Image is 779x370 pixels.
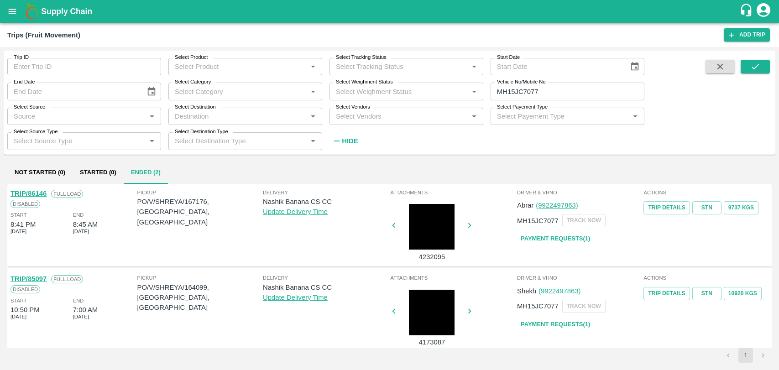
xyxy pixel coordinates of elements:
[10,200,40,208] span: Disabled
[491,83,644,100] input: Enter Vehicle No/Mobile No
[7,58,161,75] input: Enter Trip ID
[137,274,263,282] span: Pickup
[692,201,721,214] a: STN
[14,104,45,111] label: Select Source
[51,275,83,283] span: Full Load
[175,54,208,61] label: Select Product
[307,135,319,147] button: Open
[137,197,263,227] p: PO/V/SHREYA/167176, [GEOGRAPHIC_DATA], [GEOGRAPHIC_DATA]
[7,83,139,100] input: End Date
[329,133,361,149] button: Hide
[332,61,454,73] input: Select Tracking Status
[307,86,319,98] button: Open
[626,58,643,75] button: Choose date
[137,282,263,313] p: PO/V/SHREYA/164099, [GEOGRAPHIC_DATA], [GEOGRAPHIC_DATA]
[175,128,228,135] label: Select Destination Type
[336,104,370,111] label: Select Vendors
[536,202,578,209] a: (9922497863)
[755,2,772,21] div: account of current user
[692,287,721,300] a: STN
[10,211,26,219] span: Start
[14,78,35,86] label: End Date
[124,162,168,184] button: Ended (2)
[724,28,770,42] a: Add Trip
[517,216,559,226] p: MH15JC7077
[263,197,388,207] p: Nashik Banana CS CC
[14,128,58,135] label: Select Source Type
[10,275,47,282] a: TRIP/85097
[263,208,328,215] a: Update Delivery Time
[171,85,304,97] input: Select Category
[497,104,548,111] label: Select Payement Type
[10,305,40,315] div: 10:50 PM
[720,348,772,363] nav: pagination navigation
[2,1,23,22] button: open drawer
[51,190,83,198] span: Full Load
[73,219,98,229] div: 8:45 AM
[724,201,758,214] button: 9737 Kgs
[10,135,143,147] input: Select Source Type
[10,313,26,321] span: [DATE]
[10,227,26,235] span: [DATE]
[517,317,594,333] a: Payment Requests(1)
[175,104,216,111] label: Select Destination
[497,54,520,61] label: Start Date
[390,188,515,197] span: Attachments
[10,219,36,229] div: 8:41 PM
[263,274,388,282] span: Delivery
[7,29,80,41] div: Trips (Fruit Movement)
[73,227,89,235] span: [DATE]
[468,86,480,98] button: Open
[738,348,753,363] button: page 1
[397,252,466,262] p: 4232095
[336,54,387,61] label: Select Tracking Status
[539,287,580,295] a: (9922497863)
[517,301,559,311] p: MH15JC7077
[517,188,642,197] span: Driver & VHNo
[263,282,388,292] p: Nashik Banana CS CC
[171,61,304,73] input: Select Product
[336,78,393,86] label: Select Weighment Status
[143,83,160,100] button: Choose date
[517,231,594,247] a: Payment Requests(1)
[10,190,47,197] a: TRIP/86146
[491,58,622,75] input: Start Date
[493,110,615,122] input: Select Payement Type
[497,78,545,86] label: Vehicle No/Mobile No
[10,110,143,122] input: Source
[41,7,92,16] b: Supply Chain
[517,287,536,295] span: Shekh
[175,78,211,86] label: Select Category
[643,287,690,300] a: Trip Details
[23,2,41,21] img: logo
[739,3,755,20] div: customer-support
[517,274,642,282] span: Driver & VHNo
[517,202,533,209] span: Abrar
[263,294,328,301] a: Update Delivery Time
[332,85,454,97] input: Select Weighment Status
[7,162,73,184] button: Not Started (0)
[73,211,84,219] span: End
[137,188,263,197] span: Pickup
[307,110,319,122] button: Open
[171,135,304,147] input: Select Destination Type
[724,287,762,300] button: 10920 Kgs
[10,285,40,293] span: Disabled
[10,297,26,305] span: Start
[332,110,465,122] input: Select Vendors
[629,110,641,122] button: Open
[146,110,158,122] button: Open
[41,5,739,18] a: Supply Chain
[14,54,29,61] label: Trip ID
[390,274,515,282] span: Attachments
[171,110,304,122] input: Destination
[307,61,319,73] button: Open
[73,162,124,184] button: Started (0)
[73,313,89,321] span: [DATE]
[397,337,466,347] p: 4173087
[468,110,480,122] button: Open
[643,188,769,197] span: Actions
[643,201,690,214] a: Trip Details
[146,135,158,147] button: Open
[73,297,84,305] span: End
